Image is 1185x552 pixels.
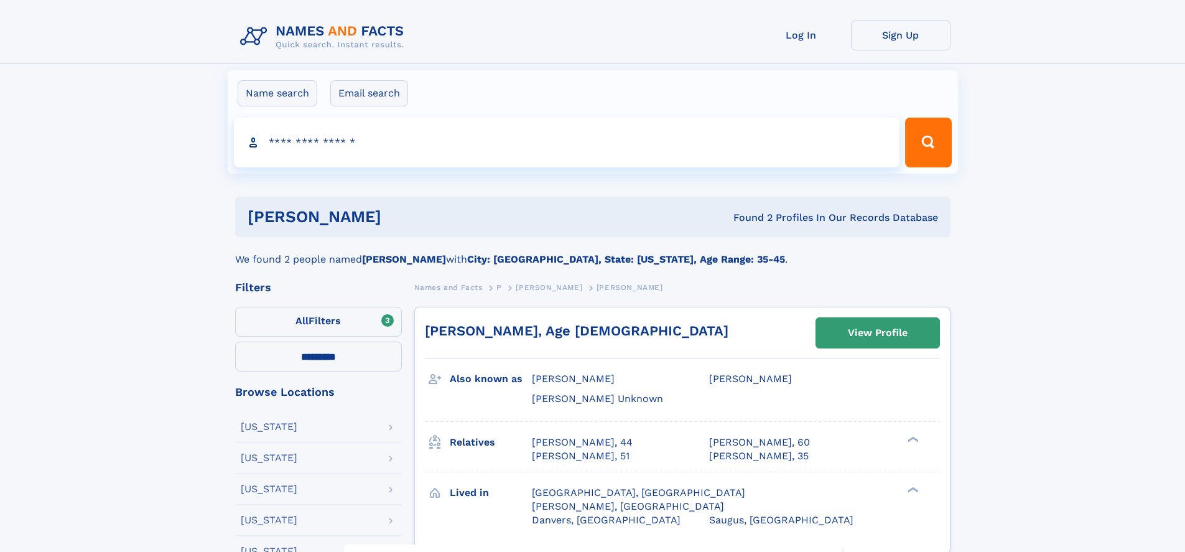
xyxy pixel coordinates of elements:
h3: Lived in [450,482,532,503]
span: [GEOGRAPHIC_DATA], [GEOGRAPHIC_DATA] [532,487,745,498]
a: [PERSON_NAME], 44 [532,436,633,449]
span: All [295,315,309,327]
b: [PERSON_NAME] [362,253,446,265]
div: [US_STATE] [241,484,297,494]
div: ❯ [904,435,919,443]
span: Danvers, [GEOGRAPHIC_DATA] [532,514,681,526]
div: [US_STATE] [241,453,297,463]
div: [US_STATE] [241,515,297,525]
a: [PERSON_NAME], 35 [709,449,809,463]
a: [PERSON_NAME], Age [DEMOGRAPHIC_DATA] [425,323,728,339]
h3: Also known as [450,368,532,390]
a: View Profile [816,318,939,348]
span: [PERSON_NAME] [516,283,582,292]
span: Saugus, [GEOGRAPHIC_DATA] [709,514,853,526]
h3: Relatives [450,432,532,453]
b: City: [GEOGRAPHIC_DATA], State: [US_STATE], Age Range: 35-45 [467,253,785,265]
div: Filters [235,282,402,293]
span: [PERSON_NAME], [GEOGRAPHIC_DATA] [532,500,724,512]
span: P [496,283,502,292]
label: Name search [238,80,317,106]
a: [PERSON_NAME], 51 [532,449,630,463]
a: [PERSON_NAME] [516,279,582,295]
img: Logo Names and Facts [235,20,414,54]
a: Sign Up [851,20,950,50]
button: Search Button [905,118,951,167]
span: [PERSON_NAME] [532,373,615,385]
span: [PERSON_NAME] Unknown [532,393,663,405]
a: P [496,279,502,295]
input: search input [234,118,900,167]
h1: [PERSON_NAME] [248,209,557,225]
div: Found 2 Profiles In Our Records Database [557,211,938,225]
span: [PERSON_NAME] [597,283,663,292]
label: Email search [330,80,408,106]
div: View Profile [848,319,908,347]
div: Browse Locations [235,386,402,398]
span: [PERSON_NAME] [709,373,792,385]
a: Names and Facts [414,279,483,295]
a: Log In [751,20,851,50]
div: We found 2 people named with . [235,237,950,267]
div: ❯ [904,485,919,494]
label: Filters [235,307,402,337]
a: [PERSON_NAME], 60 [709,436,810,449]
div: [US_STATE] [241,422,297,432]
